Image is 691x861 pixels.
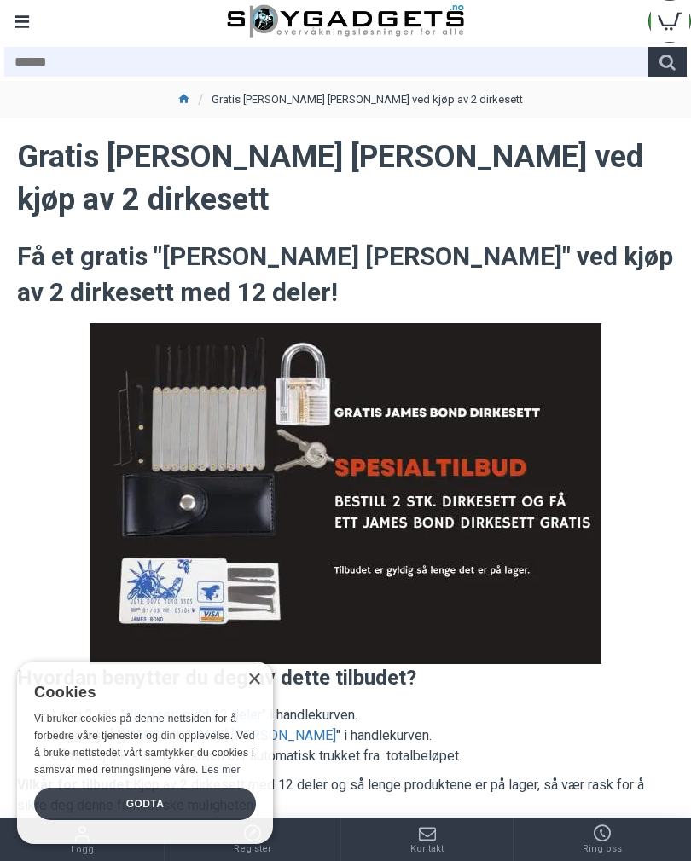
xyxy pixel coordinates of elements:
div: Godta [34,788,256,820]
a: Ring oss [514,818,691,861]
span: Register [234,842,271,857]
span: Logg [71,843,94,858]
span: Vi bruker cookies på denne nettsiden for å forbedre våre tjenester og din opplevelse. Ved å bruke... [34,713,255,775]
h3: Hvordan benytter du deg av dette tilbudet? [17,664,674,693]
div: Cookies [34,674,245,711]
li: Legg 2 stk. " " i handlekurven. [51,705,674,725]
div: Close [247,673,260,686]
img: Kjøp 2 dirkesett med 12 deler og få ett Jameas Bound Dirkesett gratis [90,323,601,664]
h2: Få et gratis "[PERSON_NAME] [PERSON_NAME]" ved kjøp av 2 dirkesett med 12 deler! [17,239,674,310]
li: Gå til utsjekk-siden. Rabatten blir automatisk trukket fra totalbeløpet. [51,746,674,766]
span: Ring oss [583,842,622,857]
h1: Gratis [PERSON_NAME] [PERSON_NAME] ved kjøp av 2 dirkesett [17,136,674,222]
p: Kjøp av 2 dirkesett med 12 deler og så lenge produktene er på lager, så vær rask for å sikre deg ... [17,775,674,816]
a: Les mer, opens a new window [201,764,240,776]
img: SpyGadgets.no [227,4,464,38]
li: Legg også " " i handlekurven. [51,725,674,746]
span: Kontakt [410,842,444,857]
a: Kontakt [341,818,513,861]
